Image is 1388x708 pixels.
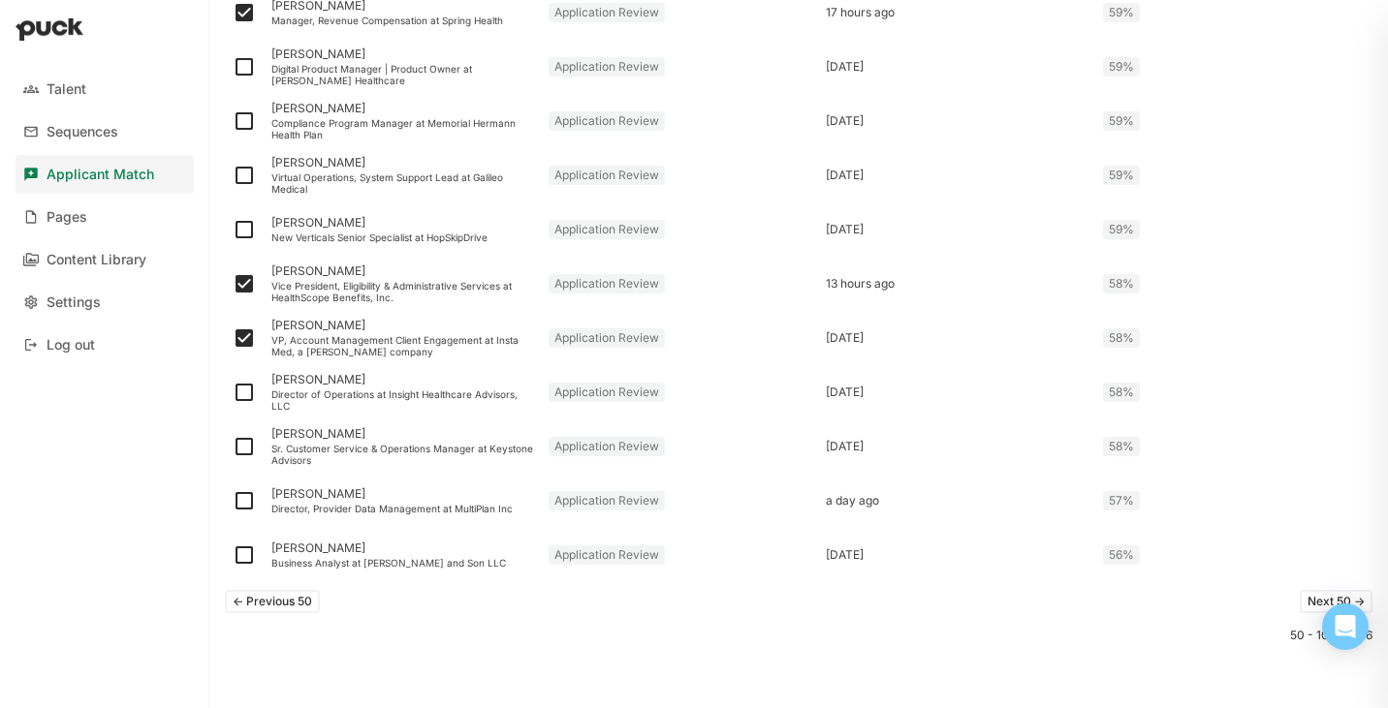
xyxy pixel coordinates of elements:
[271,503,533,514] div: Director, Provider Data Management at MultiPlan Inc
[271,334,533,357] div: VP, Account Management Client Engagement at Insta Med, a [PERSON_NAME] company
[826,114,1088,128] div: [DATE]
[16,112,194,151] a: Sequences
[826,440,1088,453] div: [DATE]
[271,373,533,386] div: [PERSON_NAME]
[826,385,1088,399] div: [DATE]
[271,427,533,441] div: [PERSON_NAME]
[47,337,95,354] div: Log out
[1300,590,1372,613] button: Next 50 ->
[16,198,194,236] a: Pages
[1103,166,1140,185] div: 59%
[271,280,533,303] div: Vice President, Eligibility & Administrative Services at HealthScope Benefits, Inc.
[271,541,533,555] div: [PERSON_NAME]
[1103,545,1140,565] div: 56%
[47,167,154,183] div: Applicant Match
[549,383,665,402] div: Application Review
[549,328,665,348] div: Application Review
[271,216,533,230] div: [PERSON_NAME]
[1322,603,1369,650] div: Open Intercom Messenger
[271,443,533,466] div: Sr. Customer Service & Operations Manager at Keystone Advisors
[271,63,533,86] div: Digital Product Manager | Product Owner at [PERSON_NAME] Healthcare
[549,491,665,510] div: Application Review
[47,294,101,311] div: Settings
[271,117,533,140] div: Compliance Program Manager at Memorial Hermann Health Plan
[1103,383,1140,402] div: 58%
[826,277,1088,291] div: 13 hours ago
[826,548,1088,562] div: [DATE]
[826,60,1088,74] div: [DATE]
[271,388,533,412] div: Director of Operations at Insight Healthcare Advisors, LLC
[47,124,118,140] div: Sequences
[1103,57,1140,77] div: 59%
[47,209,87,226] div: Pages
[271,319,533,332] div: [PERSON_NAME]
[16,240,194,279] a: Content Library
[16,283,194,322] a: Settings
[1103,274,1140,293] div: 58%
[826,169,1088,182] div: [DATE]
[1103,111,1140,131] div: 59%
[826,6,1088,19] div: 17 hours ago
[549,3,665,22] div: Application Review
[549,274,665,293] div: Application Review
[271,487,533,501] div: [PERSON_NAME]
[549,220,665,239] div: Application Review
[1103,220,1140,239] div: 59%
[271,156,533,169] div: [PERSON_NAME]
[826,331,1088,345] div: [DATE]
[1103,328,1140,348] div: 58%
[549,166,665,185] div: Application Review
[271,557,533,569] div: Business Analyst at [PERSON_NAME] and Son LLC
[826,223,1088,236] div: [DATE]
[271,15,533,26] div: Manager, Revenue Compensation at Spring Health
[225,590,320,613] button: <- Previous 50
[271,171,533,195] div: Virtual Operations, System Support Lead at Galileo Medical
[549,437,665,456] div: Application Review
[826,494,1088,508] div: a day ago
[1103,437,1140,456] div: 58%
[549,57,665,77] div: Application Review
[1103,3,1140,22] div: 59%
[271,102,533,115] div: [PERSON_NAME]
[16,155,194,194] a: Applicant Match
[549,111,665,131] div: Application Review
[271,231,533,243] div: New Verticals Senior Specialist at HopSkipDrive
[271,47,533,61] div: [PERSON_NAME]
[271,264,533,278] div: [PERSON_NAME]
[47,81,86,98] div: Talent
[225,629,1372,642] div: 50 - 100 of 146
[16,70,194,108] a: Talent
[549,545,665,565] div: Application Review
[1103,491,1140,510] div: 57%
[47,252,146,268] div: Content Library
